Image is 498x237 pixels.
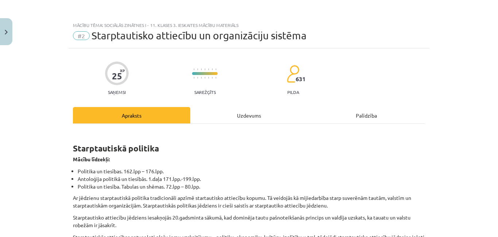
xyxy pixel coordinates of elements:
img: icon-short-line-57e1e144782c952c97e751825c79c345078a6d821885a25fce030b3d8c18986b.svg [201,77,202,79]
img: icon-short-line-57e1e144782c952c97e751825c79c345078a6d821885a25fce030b3d8c18986b.svg [212,77,213,79]
img: students-c634bb4e5e11cddfef0936a35e636f08e4e9abd3cc4e673bd6f9a4125e45ecb1.svg [287,65,299,83]
img: icon-short-line-57e1e144782c952c97e751825c79c345078a6d821885a25fce030b3d8c18986b.svg [208,68,209,70]
span: XP [120,68,125,72]
p: Starptautisko attiecību jēdziens iesakņojās 20.gadsminta sākumā, kad dominēja tautu pašnoteikšanā... [73,214,425,229]
p: Sarežģīts [194,90,216,95]
span: #2 [73,31,90,40]
div: Palīdzība [308,107,425,123]
div: Uzdevums [190,107,308,123]
li: Antoloģija politikā un tiesībās. 1.daļa 171.lpp.-199.lpp. [78,175,425,183]
img: icon-short-line-57e1e144782c952c97e751825c79c345078a6d821885a25fce030b3d8c18986b.svg [208,77,209,79]
img: icon-short-line-57e1e144782c952c97e751825c79c345078a6d821885a25fce030b3d8c18986b.svg [212,68,213,70]
li: Politika un tiesība. Tabulas un shēmas. 72.lpp – 80.lpp. [78,183,425,190]
span: Starptautisko attiecību un organizāciju sistēma [92,29,307,42]
p: pilda [287,90,299,95]
div: Mācību tēma: Sociālās zinātnes i - 11. klases 3. ieskaites mācību materiāls [73,23,425,28]
img: icon-close-lesson-0947bae3869378f0d4975bcd49f059093ad1ed9edebbc8119c70593378902aed.svg [5,30,8,35]
div: 25 [112,71,122,81]
p: Saņemsi [105,90,129,95]
img: icon-short-line-57e1e144782c952c97e751825c79c345078a6d821885a25fce030b3d8c18986b.svg [197,77,198,79]
div: Apraksts [73,107,190,123]
li: Politika un tiesības. 162.lpp – 176.lpp. [78,167,425,175]
b: Starptautiskā politika [73,143,159,154]
span: 631 [296,76,306,82]
img: icon-short-line-57e1e144782c952c97e751825c79c345078a6d821885a25fce030b3d8c18986b.svg [201,68,202,70]
b: Mācību līdzekļi: [73,156,110,162]
img: icon-short-line-57e1e144782c952c97e751825c79c345078a6d821885a25fce030b3d8c18986b.svg [197,68,198,70]
p: Ar jēdzienu starptautiskā politika tradicionāli apzīmē startautisko attiecību kopumu. Tā veidojās... [73,194,425,209]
